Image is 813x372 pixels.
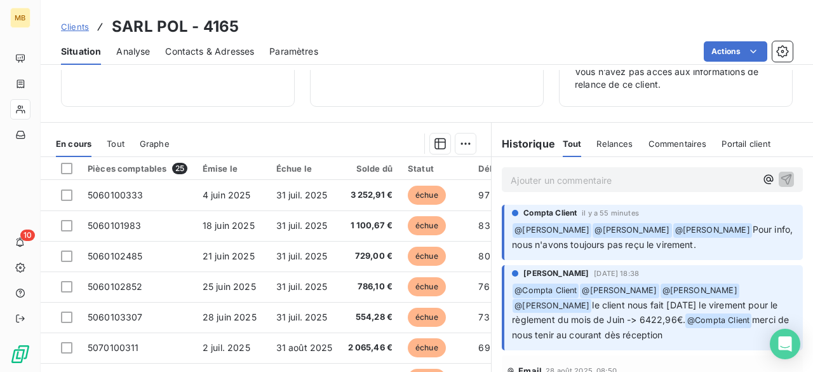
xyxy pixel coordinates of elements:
span: échue [408,338,446,357]
span: 4 juin 2025 [203,189,251,200]
span: Tout [563,139,582,149]
span: 5060102852 [88,281,143,292]
div: Open Intercom Messenger [770,329,800,359]
span: Commentaires [648,139,707,149]
span: @ Compta Client [685,313,751,328]
span: [DATE] 18:38 [594,270,639,277]
span: Contacts & Adresses [165,45,254,58]
div: Solde dû [348,163,393,174]
span: 10 [20,230,35,241]
button: Actions [704,41,767,62]
span: 31 août 2025 [276,342,333,353]
span: 76 j [478,281,494,292]
span: Tout [107,139,124,149]
span: échue [408,247,446,266]
span: échue [408,277,446,296]
span: Paramètres [269,45,318,58]
span: 25 juin 2025 [203,281,256,292]
span: 97 j [478,189,494,200]
span: 5060102485 [88,251,143,261]
div: MB [10,8,30,28]
span: 554,28 € [348,311,393,324]
span: 28 juin 2025 [203,312,257,322]
a: Clients [61,20,89,33]
span: échue [408,308,446,327]
span: Situation [61,45,101,58]
span: Graphe [140,139,170,149]
span: 1 100,67 € [348,219,393,232]
span: @ [PERSON_NAME] [673,223,752,238]
span: 5060100333 [88,189,144,200]
span: En cours [56,139,91,149]
span: Relances [596,139,633,149]
span: @ Compta Client [513,284,579,298]
span: @ [PERSON_NAME] [593,223,671,238]
span: @ [PERSON_NAME] [661,284,739,298]
span: 80 j [478,251,495,261]
span: Clients [61,22,89,32]
span: 83 j [478,220,495,231]
span: 5060103307 [88,312,143,322]
span: 5060101983 [88,220,142,231]
div: Émise le [203,163,261,174]
div: Délai [478,163,513,174]
span: 25 [172,163,187,174]
span: [PERSON_NAME] [523,268,589,279]
span: Pour info, nous n'avons toujours pas reçu le virement. [512,224,795,250]
div: Pièces comptables [88,163,187,174]
span: 31 juil. 2025 [276,281,328,292]
span: @ [PERSON_NAME] [513,299,591,313]
span: 73 j [478,312,494,322]
span: Portail client [722,139,770,149]
span: @ [PERSON_NAME] [513,223,591,238]
span: 786,10 € [348,280,393,293]
span: 31 juil. 2025 [276,312,328,322]
span: 2 juil. 2025 [203,342,250,353]
span: 729,00 € [348,250,393,263]
span: 21 juin 2025 [203,251,255,261]
span: Compta Client [523,207,577,219]
span: 3 252,91 € [348,189,393,202]
span: 31 juil. 2025 [276,189,328,200]
div: Échue le [276,163,333,174]
span: échue [408,186,446,205]
span: 69 j [478,342,495,353]
span: le client nous fait [DATE] le virement pour le règlement du mois de Juin -> 6422,96€. [512,300,780,326]
span: il y a 55 minutes [582,209,639,217]
h6: Historique [492,136,555,151]
img: Logo LeanPay [10,344,30,364]
span: 5070100311 [88,342,139,353]
span: @ [PERSON_NAME] [580,284,659,298]
span: échue [408,216,446,235]
span: 2 065,46 € [348,341,393,354]
span: 31 juil. 2025 [276,220,328,231]
span: 31 juil. 2025 [276,251,328,261]
span: 18 juin 2025 [203,220,255,231]
div: Statut [408,163,463,174]
span: Analyse [116,45,150,58]
h3: SARL POL - 4165 [112,15,239,38]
